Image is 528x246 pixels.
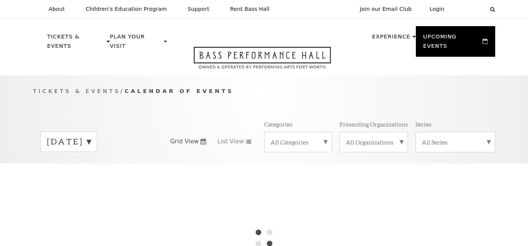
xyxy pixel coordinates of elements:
[339,120,408,128] p: Presenting Organizations
[33,88,121,94] span: Tickets & Events
[188,6,209,12] p: Support
[422,138,489,146] label: All Series
[264,120,293,128] p: Categories
[423,32,481,55] p: Upcoming Events
[415,120,431,128] p: Series
[47,32,105,55] p: Tickets & Events
[372,32,410,46] p: Experience
[33,87,495,96] p: /
[271,138,326,146] label: All Categories
[346,138,402,146] label: All Organizations
[456,6,483,13] select: Select:
[124,88,234,94] span: Calendar of Events
[86,6,167,12] p: Children's Education Program
[110,32,162,55] p: Plan Your Visit
[49,6,65,12] p: About
[230,6,270,12] p: Rent Bass Hall
[217,137,244,146] span: List View
[47,136,91,147] label: [DATE]
[170,137,199,146] span: Grid View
